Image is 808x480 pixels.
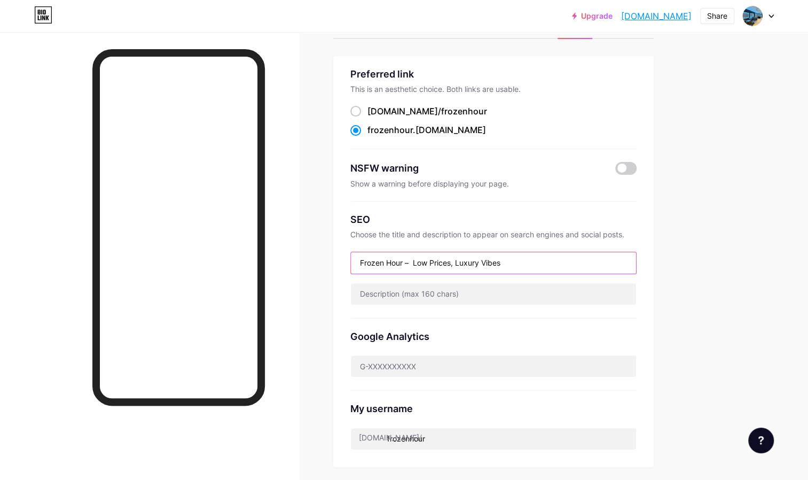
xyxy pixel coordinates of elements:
[441,106,487,117] span: frozenhour
[359,433,422,442] div: [DOMAIN_NAME]/
[367,125,486,135] div: .[DOMAIN_NAME]
[350,163,600,174] div: NSFW warning
[621,11,692,21] a: [DOMAIN_NAME]
[742,6,763,26] img: frozenhour
[351,355,636,377] input: G-XXXXXXXXXX
[350,230,637,239] div: Choose the title and description to appear on search engines and social posts.
[367,125,413,135] span: frozenhour
[350,404,637,415] div: My username
[350,214,637,226] div: SEO
[572,12,613,20] a: Upgrade
[367,106,487,116] div: [DOMAIN_NAME]/
[350,84,637,94] div: This is an aesthetic choice. Both links are usable.
[350,179,637,188] div: Show a warning before displaying your page.
[351,283,636,305] input: Description (max 160 chars)
[707,12,727,20] div: Share
[351,252,636,274] input: Title
[351,428,636,450] input: username
[350,331,637,343] div: Google Analytics
[350,69,637,80] div: Preferred link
